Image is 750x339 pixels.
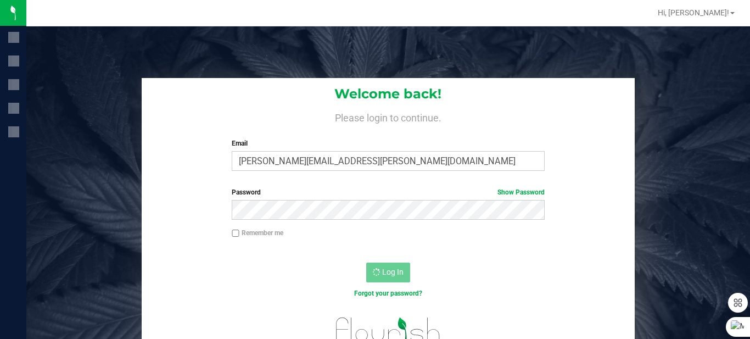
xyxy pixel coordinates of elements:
input: Remember me [232,230,239,237]
button: Log In [366,263,410,282]
h4: Please login to continue. [142,110,635,123]
span: Log In [382,268,404,276]
span: Password [232,188,261,196]
h1: Welcome back! [142,87,635,101]
label: Email [232,138,544,148]
a: Forgot your password? [354,290,422,297]
span: Hi, [PERSON_NAME]! [658,8,729,17]
a: Show Password [497,188,545,196]
label: Remember me [232,228,283,238]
